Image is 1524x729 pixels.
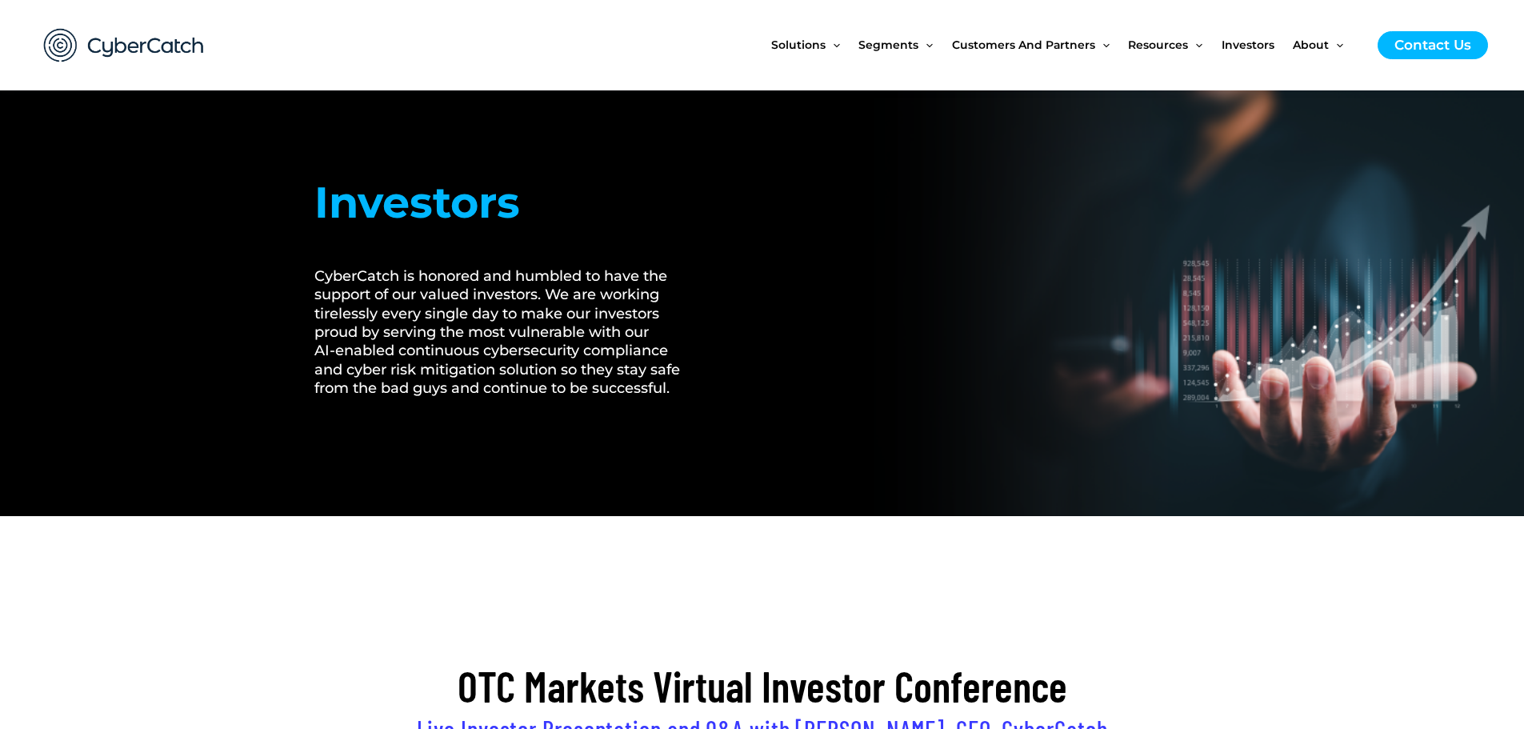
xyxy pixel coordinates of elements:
span: Menu Toggle [1095,11,1110,78]
span: Menu Toggle [918,11,933,78]
h1: Investors [314,170,699,235]
h2: OTC Markets Virtual Investor Conference [314,659,1210,714]
span: Solutions [771,11,826,78]
span: About [1293,11,1329,78]
nav: Site Navigation: New Main Menu [771,11,1362,78]
span: Investors [1222,11,1274,78]
span: Menu Toggle [1329,11,1343,78]
span: Segments [858,11,918,78]
a: Contact Us [1378,31,1488,59]
span: Resources [1128,11,1188,78]
h2: CyberCatch is honored and humbled to have the support of our valued investors. We are working tir... [314,267,699,399]
img: CyberCatch [28,12,220,78]
span: Customers and Partners [952,11,1095,78]
a: Investors [1222,11,1293,78]
span: Menu Toggle [1188,11,1202,78]
span: Menu Toggle [826,11,840,78]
